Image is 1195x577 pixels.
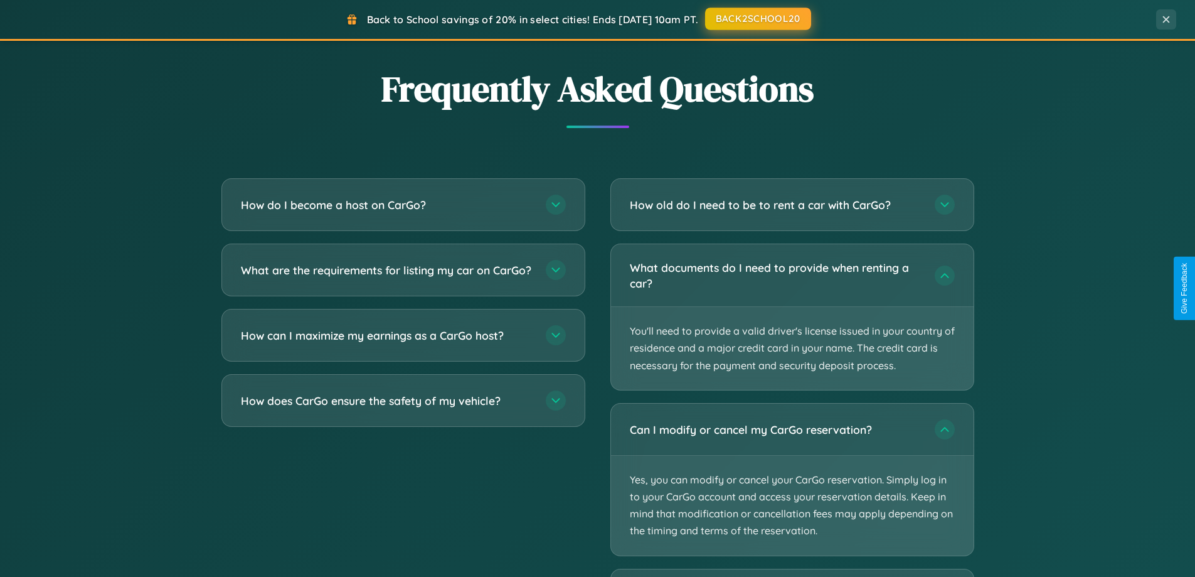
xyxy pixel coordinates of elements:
[611,456,974,556] p: Yes, you can modify or cancel your CarGo reservation. Simply log in to your CarGo account and acc...
[241,262,533,278] h3: What are the requirements for listing my car on CarGo?
[1180,263,1189,314] div: Give Feedback
[705,8,811,30] button: BACK2SCHOOL20
[630,422,922,438] h3: Can I modify or cancel my CarGo reservation?
[367,13,698,26] span: Back to School savings of 20% in select cities! Ends [DATE] 10am PT.
[241,197,533,213] h3: How do I become a host on CarGo?
[630,197,922,213] h3: How old do I need to be to rent a car with CarGo?
[611,307,974,390] p: You'll need to provide a valid driver's license issued in your country of residence and a major c...
[630,260,922,291] h3: What documents do I need to provide when renting a car?
[241,328,533,343] h3: How can I maximize my earnings as a CarGo host?
[241,393,533,409] h3: How does CarGo ensure the safety of my vehicle?
[221,65,974,113] h2: Frequently Asked Questions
